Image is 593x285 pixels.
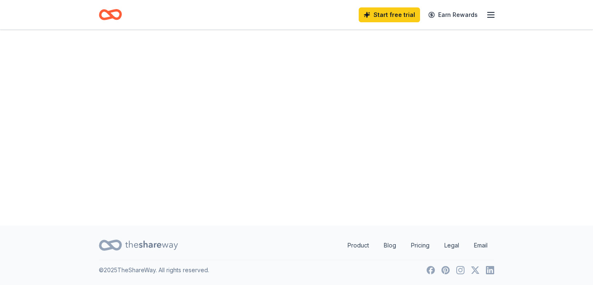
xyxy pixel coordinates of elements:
p: © 2025 TheShareWay. All rights reserved. [99,265,209,275]
a: Legal [438,237,466,254]
a: Pricing [404,237,436,254]
a: Earn Rewards [423,7,483,22]
a: Start free trial [359,7,420,22]
a: Product [341,237,376,254]
a: Email [467,237,494,254]
a: Blog [377,237,403,254]
a: Home [99,5,122,24]
nav: quick links [341,237,494,254]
